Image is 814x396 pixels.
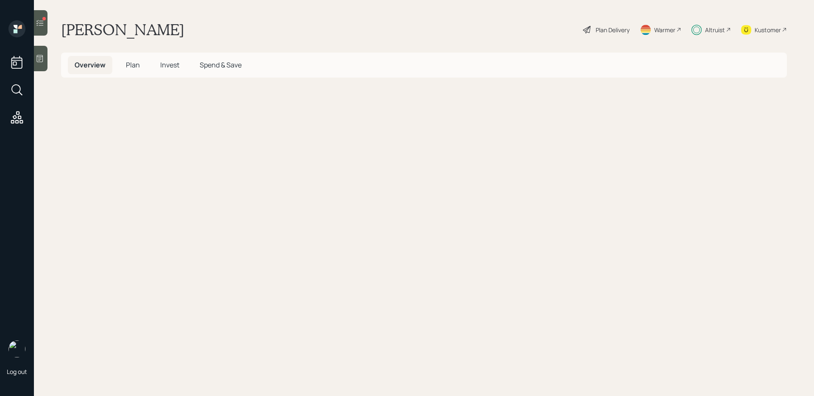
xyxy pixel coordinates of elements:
span: Overview [75,60,106,70]
div: Log out [7,368,27,376]
span: Plan [126,60,140,70]
h1: [PERSON_NAME] [61,20,184,39]
div: Warmer [654,25,675,34]
div: Altruist [705,25,725,34]
div: Plan Delivery [596,25,630,34]
img: sami-boghos-headshot.png [8,340,25,357]
span: Invest [160,60,179,70]
span: Spend & Save [200,60,242,70]
div: Kustomer [755,25,781,34]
